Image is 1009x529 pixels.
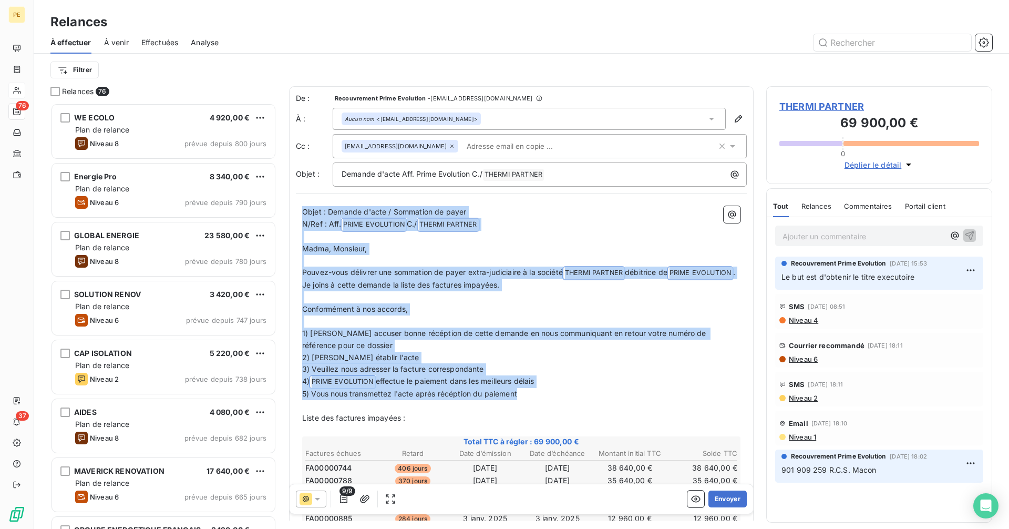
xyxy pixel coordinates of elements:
span: Plan de relance [75,243,129,252]
span: À effectuer [50,37,91,48]
td: 3 janv. 2025 [522,513,593,524]
span: WE ECOLO [74,113,115,122]
td: 38 640,00 € [666,462,738,474]
span: GLOBAL ENERGIE [74,231,139,240]
span: Niveau 6 [90,198,119,207]
button: Envoyer [708,491,747,507]
span: 370 jours [395,476,430,486]
span: [DATE] 18:10 [811,420,848,426]
span: 0 [841,149,845,158]
span: 1) [PERSON_NAME] accuser bonne récéption de cette demande en nous communiquant en retour votre nu... [302,329,708,350]
span: AIDES [74,408,97,416]
span: Niveau 8 [90,139,119,148]
span: effectue le paiement dans les meilleurs délais [376,377,534,385]
span: SOLUTION RENOV [74,290,141,299]
span: CAP ISOLATION [74,349,132,358]
span: PRIME EVOLUTION [310,376,375,388]
span: Recouvrement Prime Evolution [791,452,886,461]
td: 12 960,00 € [666,513,738,524]
span: Recouvrement Prime Evolution [335,95,426,101]
span: Plan de relance [75,361,129,370]
span: THERMI PARTNER [418,219,479,231]
span: 37 [16,411,29,421]
div: PE [8,6,25,23]
span: prévue depuis 665 jours [184,493,266,501]
span: Energie Pro [74,172,117,181]
span: Niveau 6 [90,316,119,324]
span: [DATE] 15:53 [890,260,927,267]
td: 12 960,00 € [594,513,666,524]
span: Analyse [191,37,219,48]
th: Date d’échéance [522,448,593,459]
span: [DATE] 18:02 [890,453,927,460]
span: 4) [302,377,310,385]
label: Cc : [296,141,333,151]
span: Objet : [296,169,320,178]
span: Commentaires [844,202,892,210]
span: Email [789,419,808,428]
span: Niveau 8 [90,257,119,266]
span: Niveau 6 [788,355,818,363]
td: [DATE] [522,462,593,474]
h3: 69 900,00 € [779,114,979,135]
input: Adresse email en copie ... [462,138,584,154]
span: Plan de relance [75,184,129,193]
span: 9/9 [339,486,355,496]
span: débitrice de [625,268,667,277]
th: Date d’émission [449,448,521,459]
span: [DATE] 08:51 [808,303,845,310]
span: SMS [789,302,805,311]
span: 8 340,00 € [210,172,250,181]
span: FA00000788 [305,475,353,486]
span: Relances [62,86,94,97]
th: Montant initial TTC [594,448,666,459]
span: [DATE] 18:11 [808,381,843,388]
div: grid [50,103,276,529]
span: Je joins à cette demande la liste des factures impayées. [302,280,499,289]
span: PRIME EVOLUTION [668,267,733,279]
td: 3 janv. 2025 [449,513,521,524]
span: THERMI PARTNER [779,99,979,114]
span: Niveau 6 [90,493,119,501]
span: N/Ref : Aff. [302,219,341,228]
em: Aucun nom [345,115,374,123]
td: [DATE] [449,462,521,474]
button: Filtrer [50,62,99,78]
span: C./ [407,219,417,228]
span: 5) Vous nous transmettez l'acte après récéption du paiement [302,389,517,398]
span: . [733,268,735,277]
td: 35 640,00 € [666,475,738,486]
button: Déplier le détail [841,159,918,171]
span: FA00000744 [305,463,352,473]
span: Portail client [905,202,945,210]
td: 35 640,00 € [594,475,666,486]
span: 901 909 259 R.C.S. Macon [781,465,877,474]
span: FA00000885 [305,513,353,524]
span: PRIME EVOLUTION [342,219,406,231]
span: Plan de relance [75,479,129,487]
span: 76 [16,101,29,110]
span: 3) Veuillez nous adresser la facture correspondante [302,364,484,373]
span: prévue depuis 738 jours [185,375,266,383]
span: Total TTC à régler : 69 900,00 € [304,436,739,447]
span: Conformément à nos accords, [302,304,408,313]
span: Niveau 2 [788,394,818,402]
th: Factures échues [305,448,376,459]
span: Relances [801,202,831,210]
span: SMS [789,380,805,389]
span: Plan de relance [75,125,129,134]
td: [DATE] [522,475,593,486]
span: MAVERICK RENOVATION [74,466,164,475]
span: Plan de relance [75,302,129,311]
span: - [EMAIL_ADDRESS][DOMAIN_NAME] [428,95,532,101]
span: [DATE] 18:11 [868,342,903,349]
span: 76 [96,87,109,96]
span: Déplier le détail [845,159,902,170]
div: Open Intercom Messenger [973,493,998,518]
span: Pouvez-vous délivrer une sommation de payer extra-judiciaire à la société [302,268,563,277]
span: Courrier recommandé [789,341,864,350]
th: Retard [377,448,449,459]
span: Niveau 1 [788,433,816,441]
span: 2) [PERSON_NAME] établir l'acte [302,353,419,362]
span: prévue depuis 780 jours [185,257,266,266]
